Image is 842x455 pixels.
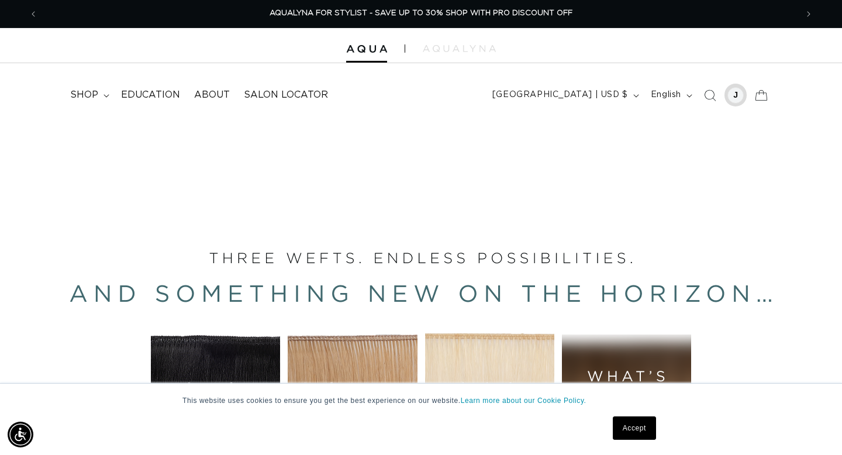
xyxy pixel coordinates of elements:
[270,9,572,17] span: AQUALYNA FOR STYLIST - SAVE UP TO 30% SHOP WITH PRO DISCOUNT OFF
[651,89,681,101] span: English
[485,84,644,106] button: [GEOGRAPHIC_DATA] | USD $
[244,89,328,101] span: Salon Locator
[492,89,628,101] span: [GEOGRAPHIC_DATA] | USD $
[237,82,335,108] a: Salon Locator
[796,3,822,25] button: Next announcement
[423,45,496,52] img: aqualyna.com
[121,89,180,101] span: Education
[194,89,230,101] span: About
[114,82,187,108] a: Education
[70,89,98,101] span: shop
[187,82,237,108] a: About
[644,84,697,106] button: English
[697,82,723,108] summary: Search
[63,82,114,108] summary: shop
[613,416,656,440] a: Accept
[182,395,660,406] p: This website uses cookies to ensure you get the best experience on our website.
[20,3,46,25] button: Previous announcement
[346,45,387,53] img: Aqua Hair Extensions
[8,422,33,447] div: Accessibility Menu
[461,397,586,405] a: Learn more about our Cookie Policy.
